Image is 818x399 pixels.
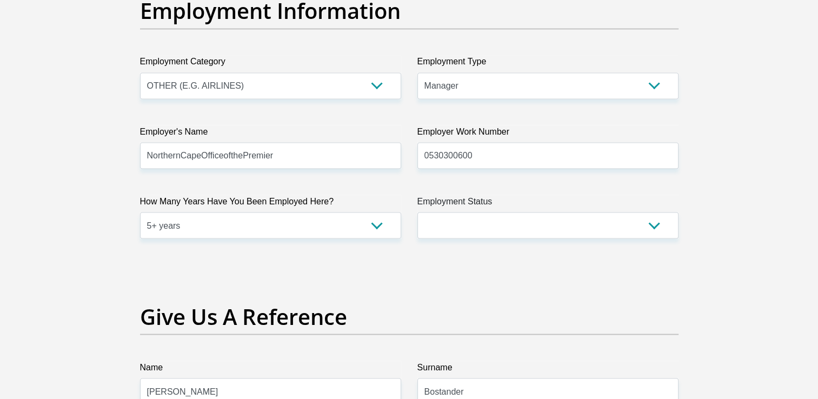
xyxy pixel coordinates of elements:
label: Employment Type [417,55,679,72]
label: Surname [417,361,679,378]
label: Employer's Name [140,125,401,142]
input: Employer Work Number [417,142,679,169]
label: Employer Work Number [417,125,679,142]
label: Employment Status [417,195,679,212]
label: Employment Category [140,55,401,72]
label: How Many Years Have You Been Employed Here? [140,195,401,212]
input: Employer's Name [140,142,401,169]
label: Name [140,361,401,378]
h2: Give Us A Reference [140,303,679,329]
